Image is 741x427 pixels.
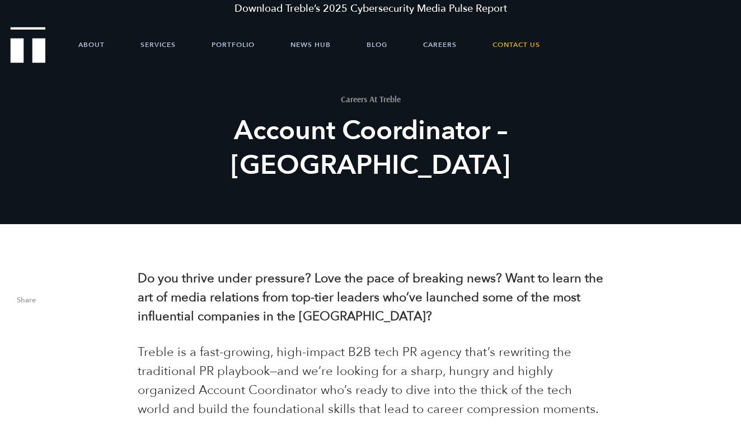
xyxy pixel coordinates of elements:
[11,28,45,62] a: Treble Homepage
[17,297,121,310] span: Share
[290,28,331,61] a: News Hub
[493,28,540,61] a: Contact Us
[164,113,577,183] h2: Account Coordinator – [GEOGRAPHIC_DATA]
[11,27,46,63] img: Treble logo
[78,28,105,61] a: About
[138,270,603,325] b: Do you thrive under pressure? Love the pace of breaking news? Want to learn the art of media rela...
[140,28,176,61] a: Services
[138,344,599,417] span: Treble is a fast-growing, high-impact B2B tech PR agency that’s rewriting the traditional PR play...
[423,28,457,61] a: Careers
[164,95,577,103] h1: Careers At Treble
[212,28,255,61] a: Portfolio
[367,28,387,61] a: Blog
